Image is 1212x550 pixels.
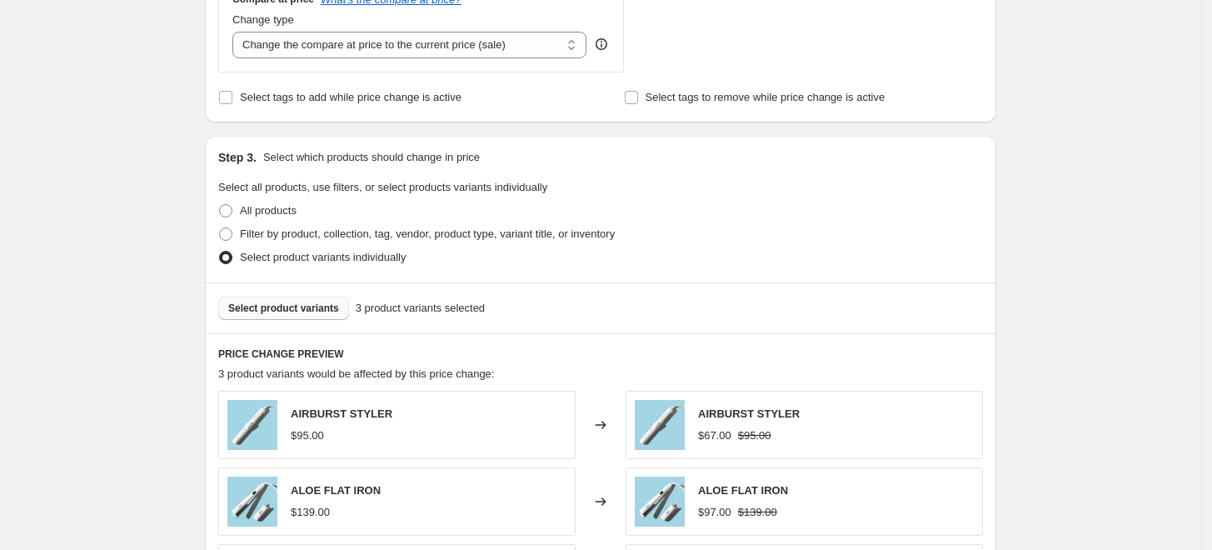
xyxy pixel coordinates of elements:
img: BB_2025_AirburstStyler_80x.jpg [635,400,685,450]
span: $97.00 [698,506,731,518]
span: 3 product variants selected [356,300,485,317]
h2: Step 3. [218,149,257,166]
img: BB_2025_AloeFlatIron_80x.jpg [635,477,685,527]
span: AIRBURST STYLER [291,407,392,420]
span: Select product variants [228,302,339,315]
h6: PRICE CHANGE PREVIEW [218,347,983,361]
span: Select tags to add while price change is active [240,91,461,103]
span: Filter by product, collection, tag, vendor, product type, variant title, or inventory [240,227,615,240]
span: 3 product variants would be affected by this price change: [218,367,494,380]
div: help [593,36,610,52]
span: $67.00 [698,429,731,442]
img: BB_2025_AloeFlatIron_80x.jpg [227,477,277,527]
span: $139.00 [291,506,330,518]
span: AIRBURST STYLER [698,407,800,420]
span: Change type [232,13,294,26]
span: $95.00 [291,429,324,442]
span: $139.00 [738,506,777,518]
button: Select product variants [218,297,349,320]
span: Select all products, use filters, or select products variants individually [218,181,547,193]
span: Select tags to remove while price change is active [646,91,885,103]
img: BB_2025_AirburstStyler_80x.jpg [227,400,277,450]
p: Select which products should change in price [263,149,480,166]
span: ALOE FLAT IRON [291,484,381,497]
span: ALOE FLAT IRON [698,484,788,497]
span: All products [240,204,297,217]
span: $95.00 [738,429,771,442]
span: Select product variants individually [240,251,406,263]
